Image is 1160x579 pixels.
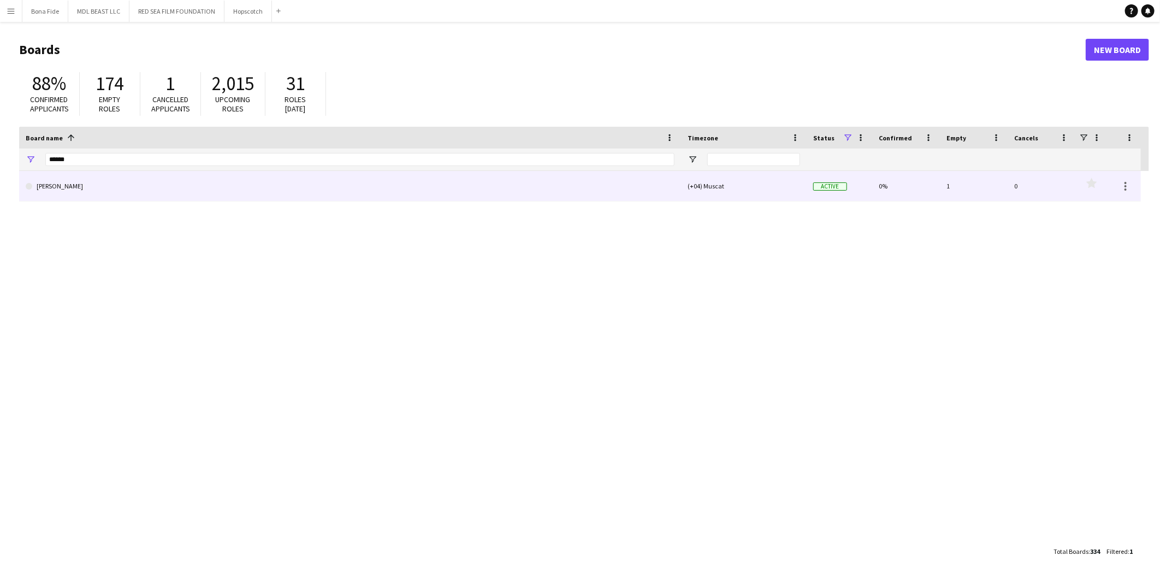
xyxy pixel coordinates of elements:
[216,94,251,114] span: Upcoming roles
[19,42,1086,58] h1: Boards
[1086,39,1149,61] a: New Board
[1106,547,1128,556] span: Filtered
[1054,541,1100,562] div: :
[879,134,912,142] span: Confirmed
[26,171,674,202] a: [PERSON_NAME]
[946,134,966,142] span: Empty
[45,153,674,166] input: Board name Filter Input
[1129,547,1133,556] span: 1
[26,155,35,164] button: Open Filter Menu
[1090,547,1100,556] span: 334
[681,171,807,201] div: (+04) Muscat
[22,1,68,22] button: Bona Fide
[96,72,124,96] span: 174
[1014,134,1038,142] span: Cancels
[286,72,305,96] span: 31
[224,1,272,22] button: Hopscotch
[129,1,224,22] button: RED SEA FILM FOUNDATION
[813,182,847,191] span: Active
[32,72,66,96] span: 88%
[940,171,1008,201] div: 1
[707,153,800,166] input: Timezone Filter Input
[813,134,835,142] span: Status
[99,94,121,114] span: Empty roles
[688,134,718,142] span: Timezone
[285,94,306,114] span: Roles [DATE]
[151,94,190,114] span: Cancelled applicants
[688,155,697,164] button: Open Filter Menu
[1008,171,1075,201] div: 0
[166,72,175,96] span: 1
[68,1,129,22] button: MDL BEAST LLC
[30,94,69,114] span: Confirmed applicants
[1106,541,1133,562] div: :
[1054,547,1088,556] span: Total Boards
[212,72,254,96] span: 2,015
[26,134,63,142] span: Board name
[872,171,940,201] div: 0%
